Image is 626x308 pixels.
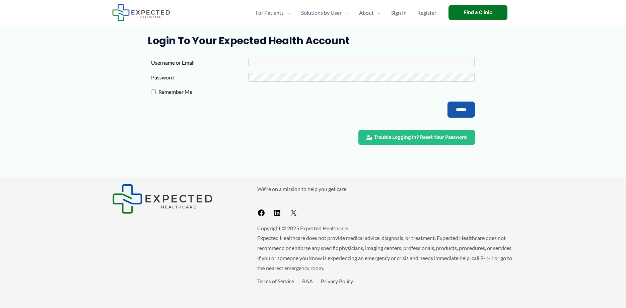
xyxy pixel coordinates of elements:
span: Sign In [391,1,407,24]
a: Trouble Logging In? Reset Your Password [358,130,475,145]
span: Menu Toggle [342,1,348,24]
p: We're on a mission to help you get care. [257,184,514,194]
span: Register [417,1,436,24]
aside: Footer Widget 3 [257,276,514,301]
img: Expected Healthcare Logo - side, dark font, small [112,184,213,214]
a: AboutMenu Toggle [354,1,386,24]
a: For PatientsMenu Toggle [250,1,296,24]
a: Privacy Policy [321,278,353,284]
span: Menu Toggle [374,1,380,24]
a: Find a Clinic [448,5,507,20]
span: Copyright © 2025 Expected Healthcare [257,225,348,231]
label: Username or Email [151,58,248,68]
a: Register [412,1,442,24]
span: For Patients [256,1,284,24]
a: Solutions by UserMenu Toggle [296,1,354,24]
a: BAA [302,278,313,284]
span: Menu Toggle [284,1,290,24]
label: Password [151,72,248,82]
a: Sign In [386,1,412,24]
img: Expected Healthcare Logo - side, dark font, small [112,4,170,21]
h1: Login to Your Expected Health Account [148,35,478,47]
aside: Footer Widget 2 [257,184,514,220]
aside: Footer Widget 1 [112,184,240,214]
label: Remember Me [156,87,253,97]
span: Solutions by User [301,1,342,24]
span: Expected Healthcare does not provide medical advice, diagnosis, or treatment. Expected Healthcare... [257,235,512,271]
span: Trouble Logging In? Reset Your Password [374,135,467,140]
a: Terms of Service [257,278,294,284]
nav: Primary Site Navigation [250,1,442,24]
span: About [359,1,374,24]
